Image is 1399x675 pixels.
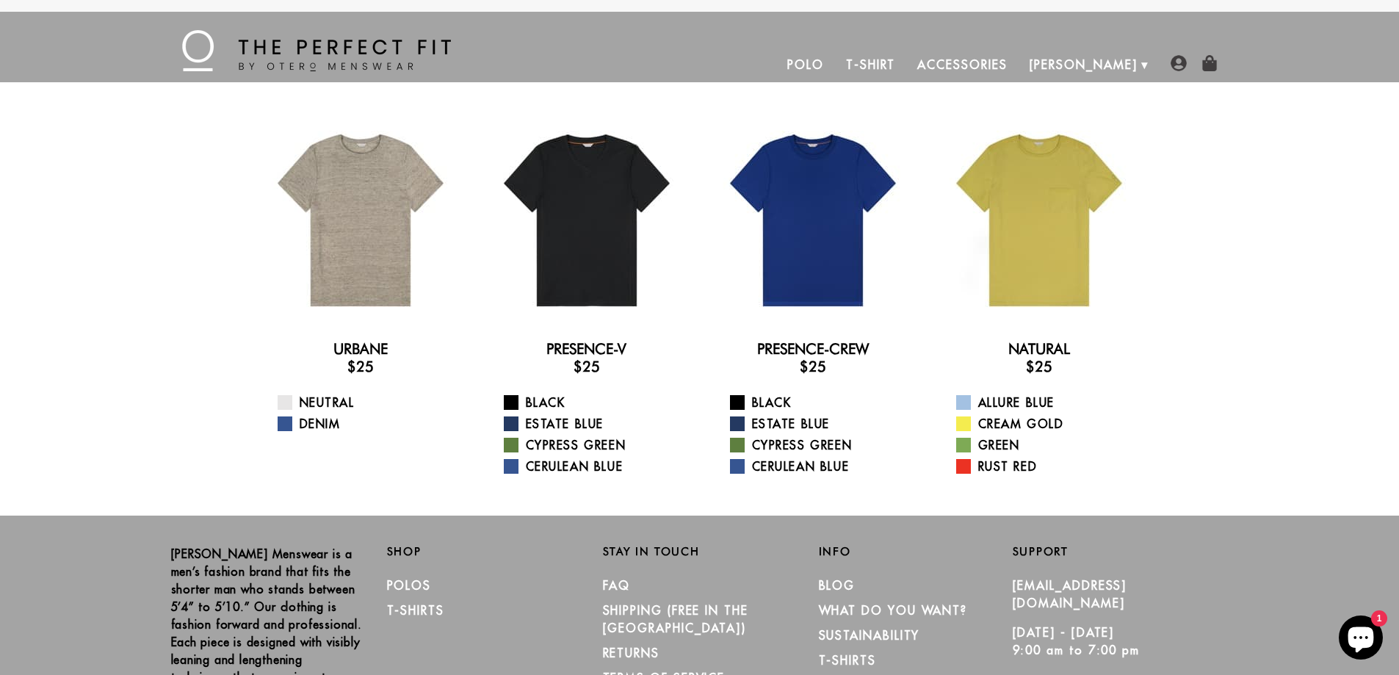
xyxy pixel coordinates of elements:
[730,415,914,433] a: Estate Blue
[504,415,688,433] a: Estate Blue
[730,436,914,454] a: Cypress Green
[278,415,462,433] a: Denim
[730,394,914,411] a: Black
[1013,624,1207,659] p: [DATE] - [DATE] 9:00 am to 7:00 pm
[504,458,688,475] a: Cerulean Blue
[1171,55,1187,71] img: user-account-icon.png
[819,603,968,618] a: What Do You Want?
[603,603,748,635] a: SHIPPING (Free in the [GEOGRAPHIC_DATA])
[819,653,876,668] a: T-Shirts
[730,458,914,475] a: Cerulean Blue
[712,358,914,375] h3: $25
[956,458,1140,475] a: Rust Red
[1013,545,1229,558] h2: Support
[546,340,626,358] a: Presence-V
[603,578,631,593] a: FAQ
[485,358,688,375] h3: $25
[819,545,1013,558] h2: Info
[835,47,906,82] a: T-Shirt
[906,47,1018,82] a: Accessories
[504,436,688,454] a: Cypress Green
[819,578,856,593] a: Blog
[259,358,462,375] h3: $25
[182,30,451,71] img: The Perfect Fit - by Otero Menswear - Logo
[956,394,1140,411] a: Allure Blue
[776,47,835,82] a: Polo
[504,394,688,411] a: Black
[387,603,444,618] a: T-Shirts
[1013,578,1127,610] a: [EMAIL_ADDRESS][DOMAIN_NAME]
[956,415,1140,433] a: Cream Gold
[387,545,581,558] h2: Shop
[278,394,462,411] a: Neutral
[333,340,388,358] a: Urbane
[1019,47,1149,82] a: [PERSON_NAME]
[757,340,869,358] a: Presence-Crew
[387,578,432,593] a: Polos
[938,358,1140,375] h3: $25
[603,545,797,558] h2: Stay in Touch
[1201,55,1218,71] img: shopping-bag-icon.png
[819,628,920,643] a: Sustainability
[1008,340,1070,358] a: Natural
[1334,616,1387,663] inbox-online-store-chat: Shopify online store chat
[603,646,659,660] a: RETURNS
[956,436,1140,454] a: Green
